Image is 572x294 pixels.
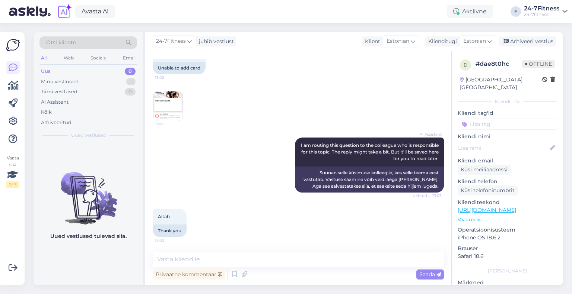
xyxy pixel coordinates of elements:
[125,68,136,75] div: 0
[524,6,568,17] a: 24-7Fitness24-7fitness
[458,144,549,152] input: Lisa nimi
[419,271,441,278] span: Saada
[387,37,409,45] span: Estonian
[34,159,143,226] img: No chats
[153,62,206,74] div: Unable to add card
[458,279,557,287] p: Märkmed
[447,5,493,18] div: Aktiivne
[41,119,71,126] div: Arhiveeritud
[499,36,556,46] div: Arhiveeri vestlus
[41,88,77,96] div: Tiimi vestlused
[75,5,115,18] a: Avasta AI
[153,269,225,280] div: Privaatne kommentaar
[153,91,183,121] img: Attachment
[71,132,106,139] span: Uued vestlused
[458,178,557,185] p: Kliendi telefon
[6,155,19,188] div: Vaata siia
[458,207,516,213] a: [URL][DOMAIN_NAME]
[121,53,137,63] div: Email
[458,119,557,130] input: Lisa tag
[155,75,183,80] span: 13:02
[464,62,467,68] span: d
[458,252,557,260] p: Safari 18.6
[41,109,52,116] div: Kõik
[295,167,444,193] div: Suunan selle küsimuse kolleegile, kes selle teema eest vastutab. Vastuse saamine võib veidi aega ...
[524,6,559,12] div: 24-7Fitness
[458,245,557,252] p: Brauser
[6,38,20,52] img: Askly Logo
[458,198,557,206] p: Klienditeekond
[62,53,75,63] div: Web
[476,59,522,68] div: # dae8t0hc
[156,37,186,45] span: 24-7Fitness
[458,157,557,165] p: Kliendi email
[458,109,557,117] p: Kliendi tag'id
[414,132,442,137] span: AI Assistent
[458,226,557,234] p: Operatsioonisüsteem
[39,53,48,63] div: All
[41,78,78,85] div: Minu vestlused
[196,38,234,45] div: juhib vestlust
[89,53,107,63] div: Socials
[46,39,76,46] span: Otsi kliente
[125,88,136,96] div: 0
[458,216,557,223] p: Vaata edasi ...
[57,4,72,19] img: explore-ai
[425,38,457,45] div: Klienditugi
[524,12,559,17] div: 24-7fitness
[458,165,511,175] div: Küsi meiliaadressi
[460,76,542,91] div: [GEOGRAPHIC_DATA], [GEOGRAPHIC_DATA]
[458,133,557,140] p: Kliendi nimi
[301,142,440,161] span: I am routing this question to the colleague who is responsible for this topic. The reply might ta...
[155,121,183,127] span: 13:02
[153,224,187,237] div: Thank you
[458,234,557,242] p: iPhone OS 18.6.2
[6,181,19,188] div: 2 / 3
[158,214,170,219] span: Aitäh
[458,185,518,196] div: Küsi telefoninumbrit
[155,238,183,243] span: 13:03
[511,6,521,17] div: F
[41,68,51,75] div: Uus
[362,38,380,45] div: Klient
[41,98,69,106] div: AI Assistent
[50,232,127,240] p: Uued vestlused tulevad siia.
[522,60,555,68] span: Offline
[126,78,136,85] div: 1
[413,193,442,198] span: Nähtud ✓ 13:03
[458,268,557,274] div: [PERSON_NAME]
[458,98,557,105] div: Kliendi info
[463,37,486,45] span: Estonian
